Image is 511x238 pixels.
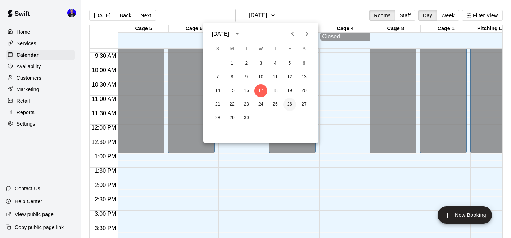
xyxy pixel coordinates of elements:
[226,112,239,125] button: 29
[254,42,267,56] span: Wednesday
[283,98,296,111] button: 26
[226,84,239,97] button: 15
[269,98,282,111] button: 25
[240,57,253,70] button: 2
[231,28,243,40] button: calendar view is open, switch to year view
[211,42,224,56] span: Sunday
[240,112,253,125] button: 30
[211,112,224,125] button: 28
[240,42,253,56] span: Tuesday
[298,42,311,56] span: Saturday
[269,84,282,97] button: 18
[254,84,267,97] button: 17
[283,84,296,97] button: 19
[283,42,296,56] span: Friday
[254,57,267,70] button: 3
[269,57,282,70] button: 4
[300,27,314,41] button: Next month
[226,57,239,70] button: 1
[283,71,296,84] button: 12
[240,98,253,111] button: 23
[298,71,311,84] button: 13
[226,71,239,84] button: 8
[269,42,282,56] span: Thursday
[240,71,253,84] button: 9
[211,71,224,84] button: 7
[283,57,296,70] button: 5
[269,71,282,84] button: 11
[211,98,224,111] button: 21
[226,98,239,111] button: 22
[254,98,267,111] button: 24
[226,42,239,56] span: Monday
[240,84,253,97] button: 16
[211,84,224,97] button: 14
[285,27,300,41] button: Previous month
[298,57,311,70] button: 6
[298,98,311,111] button: 27
[254,71,267,84] button: 10
[298,84,311,97] button: 20
[212,30,229,38] div: [DATE]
